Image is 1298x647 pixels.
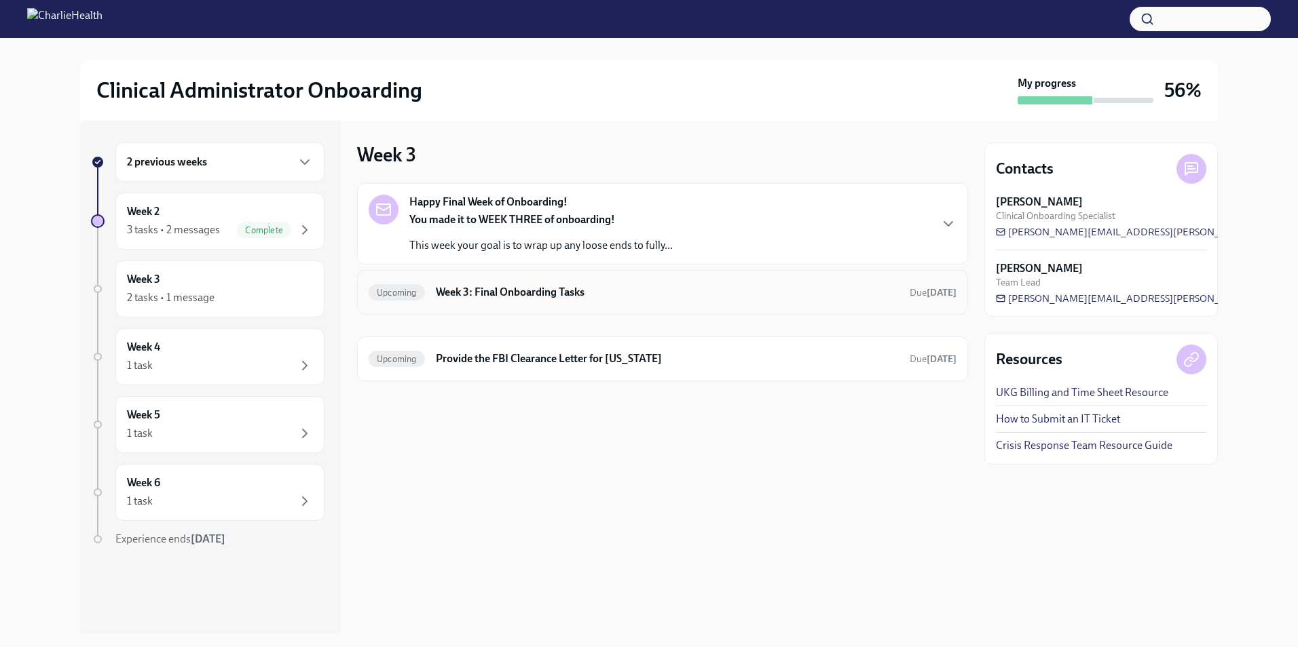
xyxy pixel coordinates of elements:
div: 1 task [127,494,153,509]
strong: [DATE] [191,532,225,545]
h6: Provide the FBI Clearance Letter for [US_STATE] [436,351,899,366]
a: How to Submit an IT Ticket [996,412,1120,427]
h4: Contacts [996,159,1054,179]
strong: [DATE] [927,287,957,298]
a: Week 41 task [91,328,324,385]
span: September 21st, 2025 10:00 [910,286,957,299]
h3: 56% [1164,78,1202,102]
strong: [DATE] [927,353,957,365]
span: Due [910,353,957,365]
h6: Week 5 [127,408,160,423]
a: Week 23 tasks • 2 messagesComplete [91,193,324,250]
div: 2 previous weeks [115,142,324,182]
div: 1 task [127,426,153,441]
span: Team Lead [996,276,1041,289]
a: UpcomingWeek 3: Final Onboarding TasksDue[DATE] [369,281,957,303]
a: Week 61 task [91,464,324,521]
strong: [PERSON_NAME] [996,261,1083,276]
a: UpcomingProvide the FBI Clearance Letter for [US_STATE]Due[DATE] [369,348,957,370]
p: This week your goal is to wrap up any loose ends to fully... [409,238,673,253]
strong: Happy Final Week of Onboarding! [409,195,568,210]
a: Crisis Response Team Resource Guide [996,438,1172,453]
h3: Week 3 [357,142,416,167]
strong: [PERSON_NAME] [996,195,1083,210]
span: Experience ends [115,532,225,545]
span: Due [910,287,957,298]
a: Week 51 task [91,396,324,453]
a: UKG Billing and Time Sheet Resource [996,385,1168,400]
div: 1 task [127,358,153,373]
h6: Week 6 [127,475,160,490]
div: 3 tasks • 2 messages [127,222,220,237]
strong: My progress [1018,76,1076,91]
h6: Week 4 [127,340,160,355]
h6: 2 previous weeks [127,155,207,170]
img: CharlieHealth [27,8,103,30]
span: Upcoming [369,354,425,364]
span: Upcoming [369,288,425,298]
span: Complete [237,225,291,235]
h2: Clinical Administrator Onboarding [96,77,422,104]
h6: Week 2 [127,204,160,219]
h6: Week 3 [127,272,160,287]
strong: You made it to WEEK THREE of onboarding! [409,213,615,226]
span: October 9th, 2025 10:00 [910,353,957,366]
a: Week 32 tasks • 1 message [91,260,324,317]
div: 2 tasks • 1 message [127,290,215,305]
h6: Week 3: Final Onboarding Tasks [436,285,899,300]
h4: Resources [996,349,1062,370]
span: Clinical Onboarding Specialist [996,210,1115,222]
